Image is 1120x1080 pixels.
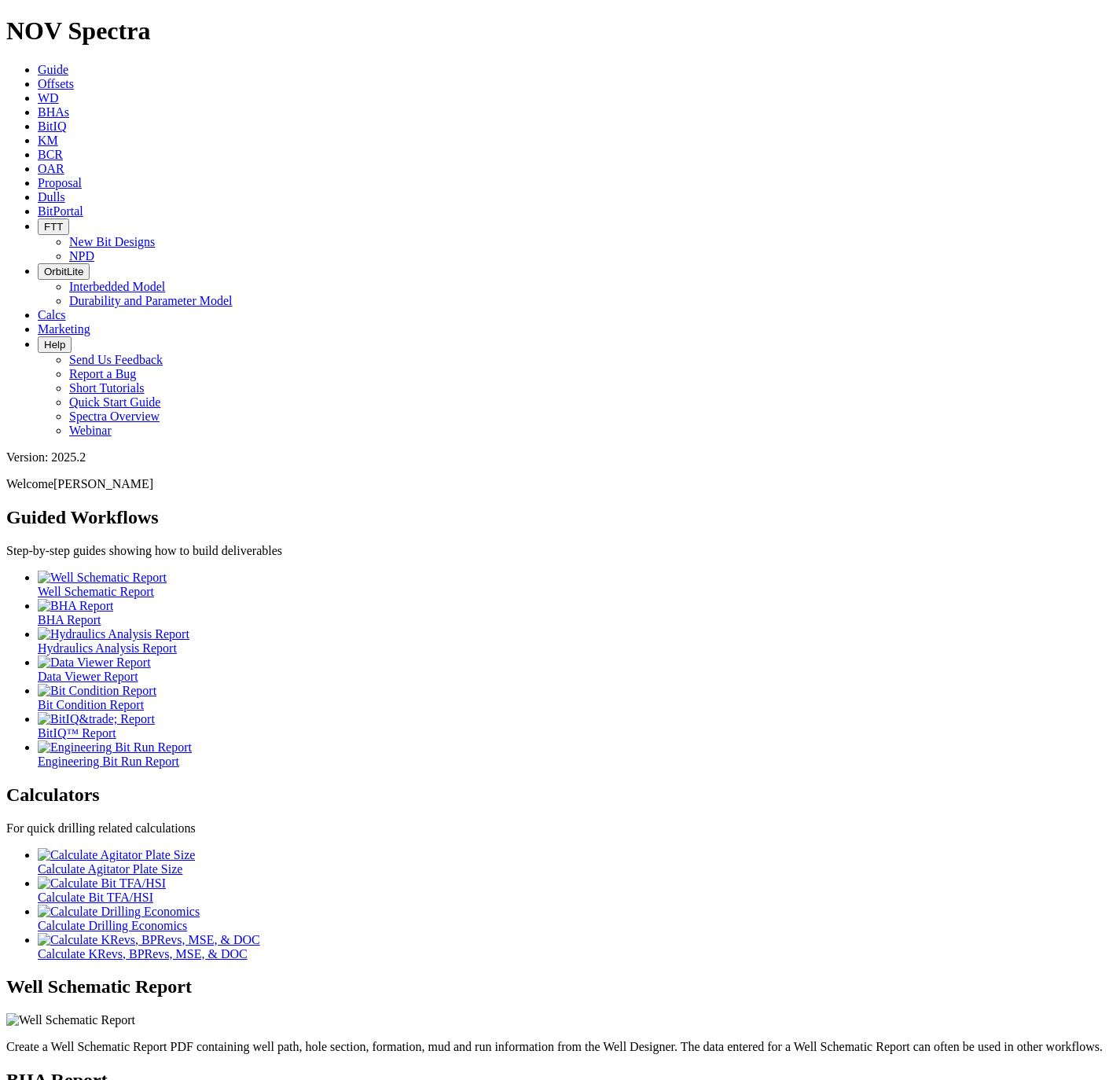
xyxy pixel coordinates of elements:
img: Calculate KRevs, BPRevs, MSE, & DOC [38,933,260,947]
a: BHA Report BHA Report [38,599,1114,626]
a: WD [38,91,59,105]
img: Calculate Agitator Plate Size [38,848,195,862]
a: Marketing [38,322,90,336]
a: Calculate Agitator Plate Size Calculate Agitator Plate Size [38,848,1114,876]
a: OAR [38,162,64,175]
h2: Calculators [6,784,1114,806]
a: Calculate KRevs, BPRevs, MSE, & DOC Calculate KRevs, BPRevs, MSE, & DOC [38,933,1114,961]
a: Webinar [69,424,112,437]
span: OrbitLite [44,266,83,277]
a: Data Viewer Report Data Viewer Report [38,656,1114,683]
img: BitIQ&trade; Report [38,712,155,726]
a: KM [38,134,58,147]
a: NPD [69,249,94,263]
img: BHA Report [38,599,113,613]
span: Well Schematic Report [38,585,154,598]
img: Well Schematic Report [6,1013,135,1027]
button: Help [38,336,72,353]
img: Calculate Bit TFA/HSI [38,876,166,891]
img: Bit Condition Report [38,684,156,698]
p: Create a Well Schematic Report PDF containing well path, hole section, formation, mud and run inf... [6,1040,1114,1054]
a: Dulls [38,190,65,204]
h2: Guided Workflows [6,507,1114,528]
a: Hydraulics Analysis Report Hydraulics Analysis Report [38,627,1114,655]
span: BHA Report [38,613,101,626]
button: FTT [38,219,69,235]
span: Bit Condition Report [38,698,144,711]
a: BitIQ [38,119,66,133]
h1: NOV Spectra [6,17,1114,46]
span: Engineering Bit Run Report [38,755,179,768]
img: Engineering Bit Run Report [38,740,192,755]
span: Data Viewer Report [38,670,138,683]
img: Hydraulics Analysis Report [38,627,189,641]
img: Data Viewer Report [38,656,151,670]
a: Guide [38,63,68,76]
a: Calcs [38,308,66,321]
a: BitPortal [38,204,83,218]
span: Hydraulics Analysis Report [38,641,177,655]
a: Well Schematic Report Well Schematic Report [38,571,1114,598]
a: Proposal [38,176,82,189]
a: Calculate Bit TFA/HSI Calculate Bit TFA/HSI [38,876,1114,904]
a: New Bit Designs [69,235,155,248]
img: Calculate Drilling Economics [38,905,200,919]
a: Interbedded Model [69,280,165,293]
a: Spectra Overview [69,410,160,423]
a: Durability and Parameter Model [69,294,233,307]
h2: Well Schematic Report [6,976,1114,997]
span: BitIQ™ Report [38,726,116,740]
span: [PERSON_NAME] [53,477,153,490]
a: Bit Condition Report Bit Condition Report [38,684,1114,711]
a: Short Tutorials [69,381,145,395]
a: Report a Bug [69,367,136,380]
span: FTT [44,221,63,233]
a: BitIQ&trade; Report BitIQ™ Report [38,712,1114,740]
a: Offsets [38,77,74,90]
p: Step-by-step guides showing how to build deliverables [6,544,1114,558]
div: Version: 2025.2 [6,450,1114,465]
img: Well Schematic Report [38,571,167,585]
a: Calculate Drilling Economics Calculate Drilling Economics [38,905,1114,932]
a: BHAs [38,105,69,119]
button: OrbitLite [38,263,90,280]
a: BCR [38,148,63,161]
a: Send Us Feedback [69,353,163,366]
span: Help [44,339,65,351]
p: Welcome [6,477,1114,491]
p: For quick drilling related calculations [6,821,1114,836]
a: Quick Start Guide [69,395,160,409]
a: Engineering Bit Run Report Engineering Bit Run Report [38,740,1114,768]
